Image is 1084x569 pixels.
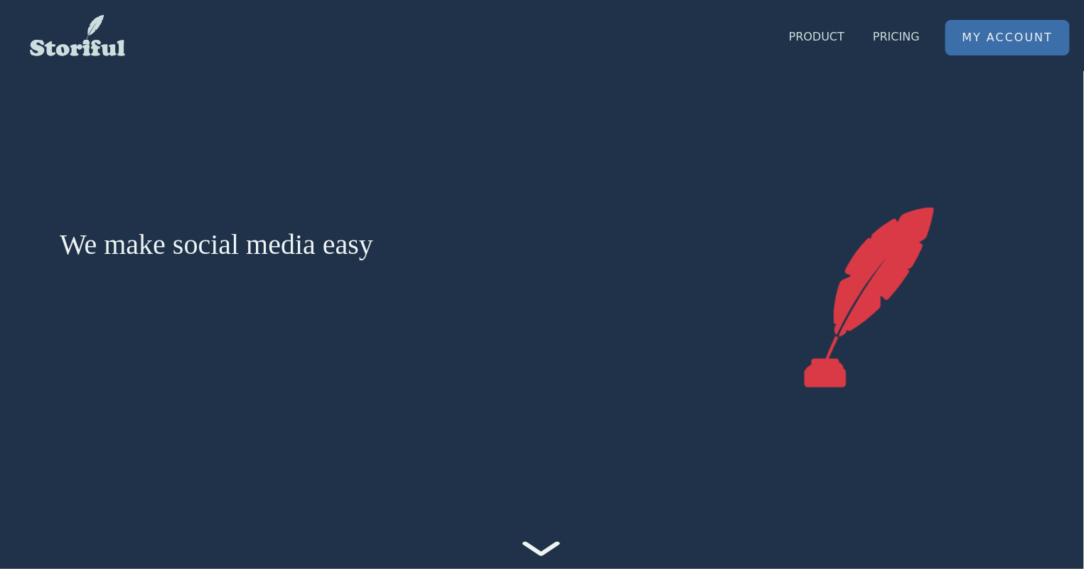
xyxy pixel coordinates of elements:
[28,14,127,57] img: Storiful Logo
[60,228,697,262] h1: We make social media easy
[946,21,1069,55] a: My Account
[778,206,960,388] img: Storiful screen shot
[864,20,928,54] a: Pricing
[780,20,853,54] a: Product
